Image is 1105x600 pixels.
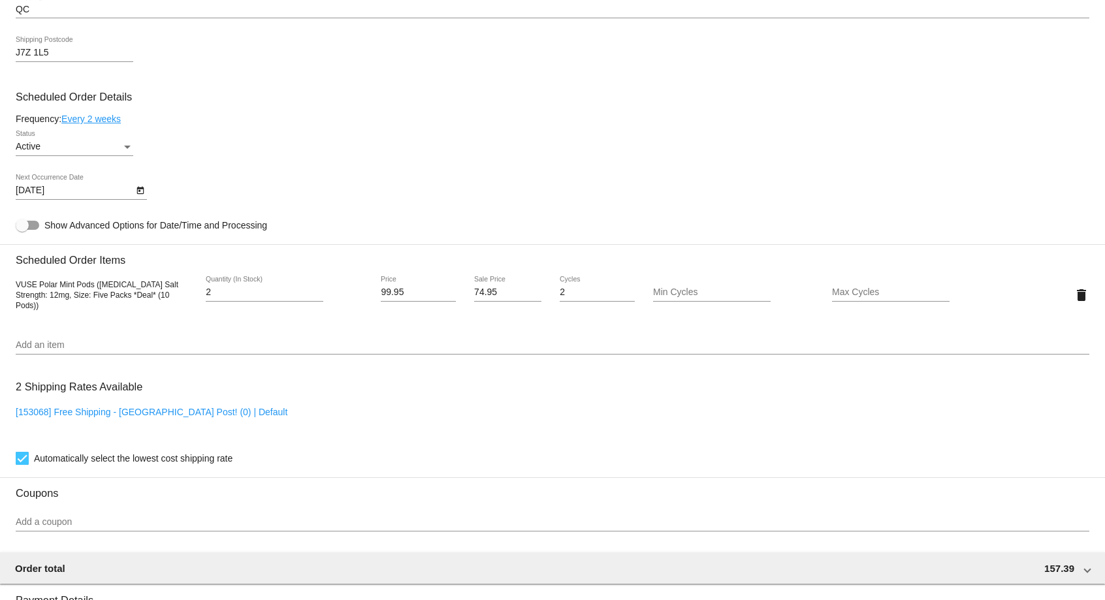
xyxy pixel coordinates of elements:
[16,340,1089,351] input: Add an item
[1044,563,1074,574] span: 157.39
[16,141,40,151] span: Active
[1074,287,1089,303] mat-icon: delete
[16,517,1089,528] input: Add a coupon
[61,114,121,124] a: Every 2 weeks
[16,91,1089,103] h3: Scheduled Order Details
[16,5,1089,15] input: Shipping State
[16,185,133,196] input: Next Occurrence Date
[16,48,133,58] input: Shipping Postcode
[16,114,1089,124] div: Frequency:
[381,287,455,298] input: Price
[560,287,634,298] input: Cycles
[34,450,232,466] span: Automatically select the lowest cost shipping rate
[832,287,950,298] input: Max Cycles
[15,563,65,574] span: Order total
[44,219,267,232] span: Show Advanced Options for Date/Time and Processing
[16,407,287,417] a: [153068] Free Shipping - [GEOGRAPHIC_DATA] Post! (0) | Default
[16,244,1089,266] h3: Scheduled Order Items
[16,142,133,152] mat-select: Status
[16,373,142,401] h3: 2 Shipping Rates Available
[16,280,178,310] span: VUSE Polar Mint Pods ([MEDICAL_DATA] Salt Strength: 12mg, Size: Five Packs *Deal* (10 Pods))
[16,477,1089,499] h3: Coupons
[474,287,541,298] input: Sale Price
[133,183,147,197] button: Open calendar
[653,287,771,298] input: Min Cycles
[206,287,323,298] input: Quantity (In Stock)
